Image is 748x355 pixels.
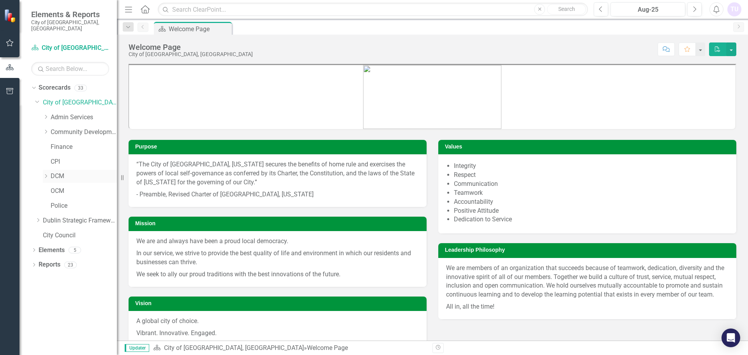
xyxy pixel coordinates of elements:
[153,344,427,353] div: »
[446,264,729,301] p: We are members of an organization that succeeds because of teamwork, dedication, diversity and th...
[43,98,117,107] a: City of [GEOGRAPHIC_DATA], [GEOGRAPHIC_DATA]
[307,344,348,351] div: Welcome Page
[445,247,732,253] h3: Leadership Philosophy
[51,143,117,152] a: Finance
[136,268,419,279] p: We seek to ally our proud traditions with the best innovations of the future.
[454,189,729,198] li: Teamwork
[136,237,419,247] p: We are and always have been a proud local democracy.
[722,329,740,347] div: Open Intercom Messenger
[446,301,729,311] p: All in, all the time!
[39,246,65,255] a: Elements
[135,144,423,150] h3: Purpose
[454,171,729,180] li: Respect
[51,128,117,137] a: Community Development
[164,344,304,351] a: City of [GEOGRAPHIC_DATA], [GEOGRAPHIC_DATA]
[136,160,419,189] p: “The City of [GEOGRAPHIC_DATA], [US_STATE] secures the benefits of home rule and exercises the po...
[31,19,109,32] small: City of [GEOGRAPHIC_DATA], [GEOGRAPHIC_DATA]
[454,207,729,215] li: Positive Attitude
[39,260,60,269] a: Reports
[64,261,77,268] div: 23
[51,157,117,166] a: CPI
[51,201,117,210] a: Police
[454,198,729,207] li: Accountability
[4,9,18,23] img: ClearPoint Strategy
[363,65,501,129] img: city-of-dublin-logo.png
[125,344,149,352] span: Updater
[158,3,588,16] input: Search ClearPoint...
[39,83,71,92] a: Scorecards
[31,62,109,76] input: Search Below...
[43,216,117,225] a: Dublin Strategic Framework
[136,317,419,327] p: A global city of choice.
[31,10,109,19] span: Elements & Reports
[169,24,230,34] div: Welcome Page
[613,5,683,14] div: Aug-25
[547,4,586,15] button: Search
[69,247,81,253] div: 5
[136,189,419,199] p: - Preamble, Revised Charter of [GEOGRAPHIC_DATA], [US_STATE]
[454,180,729,189] li: Communication
[129,51,253,57] div: City of [GEOGRAPHIC_DATA], [GEOGRAPHIC_DATA]
[136,327,419,338] p: Vibrant. Innovative. Engaged.
[454,162,729,171] li: Integrity
[727,2,741,16] button: TU
[454,215,729,224] li: Dedication to Service
[610,2,685,16] button: Aug-25
[51,113,117,122] a: Admin Services
[51,172,117,181] a: DCM
[51,187,117,196] a: OCM
[43,231,117,240] a: City Council
[136,247,419,268] p: In our service, we strive to provide the best quality of life and environment in which our reside...
[135,300,423,306] h3: Vision
[129,43,253,51] div: Welcome Page
[558,6,575,12] span: Search
[135,221,423,226] h3: Mission
[445,144,732,150] h3: Values
[74,85,87,91] div: 33
[31,44,109,53] a: City of [GEOGRAPHIC_DATA], [GEOGRAPHIC_DATA]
